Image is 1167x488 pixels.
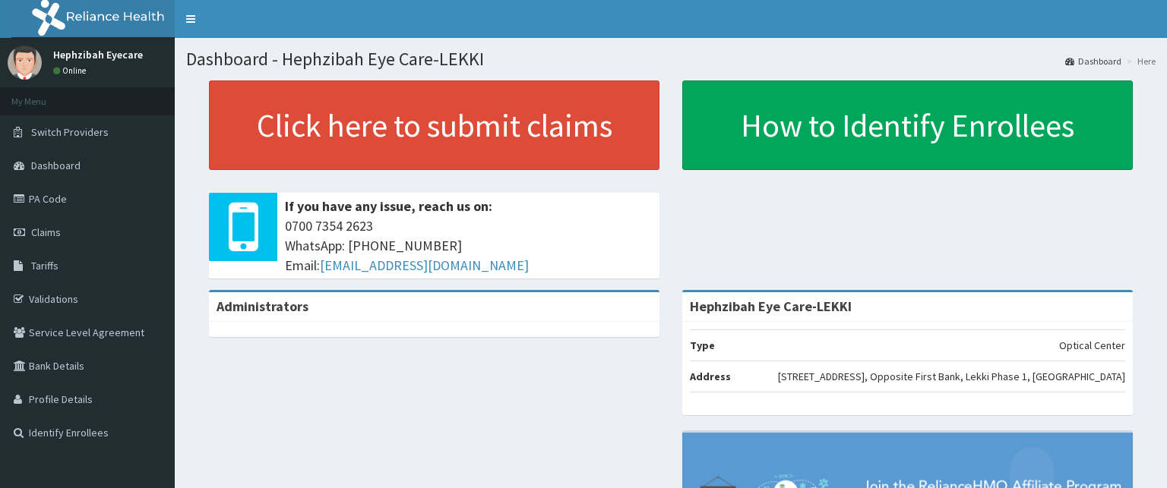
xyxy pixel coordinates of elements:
[285,197,492,215] b: If you have any issue, reach us on:
[53,49,143,60] p: Hephzibah Eyecare
[53,65,90,76] a: Online
[186,49,1156,69] h1: Dashboard - Hephzibah Eye Care-LEKKI
[690,338,715,352] b: Type
[682,80,1133,170] a: How to Identify Enrollees
[1123,55,1156,68] li: Here
[1059,338,1125,353] p: Optical Center
[690,370,731,383] b: Address
[31,259,59,272] span: Tariffs
[31,159,81,172] span: Dashboard
[31,125,109,139] span: Switch Providers
[1065,55,1121,68] a: Dashboard
[8,46,42,80] img: User Image
[209,80,659,170] a: Click here to submit claims
[31,225,61,239] span: Claims
[285,216,652,275] span: 0700 7354 2623 WhatsApp: [PHONE_NUMBER] Email:
[690,298,852,315] strong: Hephzibah Eye Care-LEKKI
[217,298,308,315] b: Administrators
[778,369,1125,384] p: [STREET_ADDRESS], Opposite First Bank, Lekki Phase 1, [GEOGRAPHIC_DATA]
[320,257,529,274] a: [EMAIL_ADDRESS][DOMAIN_NAME]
